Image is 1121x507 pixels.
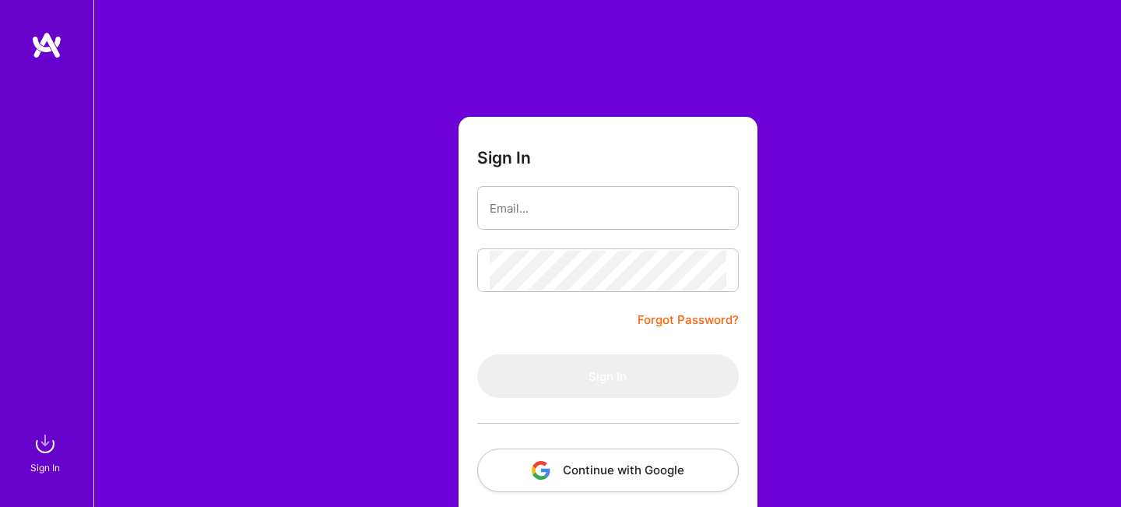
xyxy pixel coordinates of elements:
input: Email... [490,188,726,228]
a: sign inSign In [33,428,61,476]
img: sign in [30,428,61,459]
img: logo [31,31,62,59]
a: Forgot Password? [638,311,739,329]
div: Sign In [30,459,60,476]
button: Continue with Google [477,449,739,492]
h3: Sign In [477,148,531,167]
button: Sign In [477,354,739,398]
img: icon [532,461,550,480]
